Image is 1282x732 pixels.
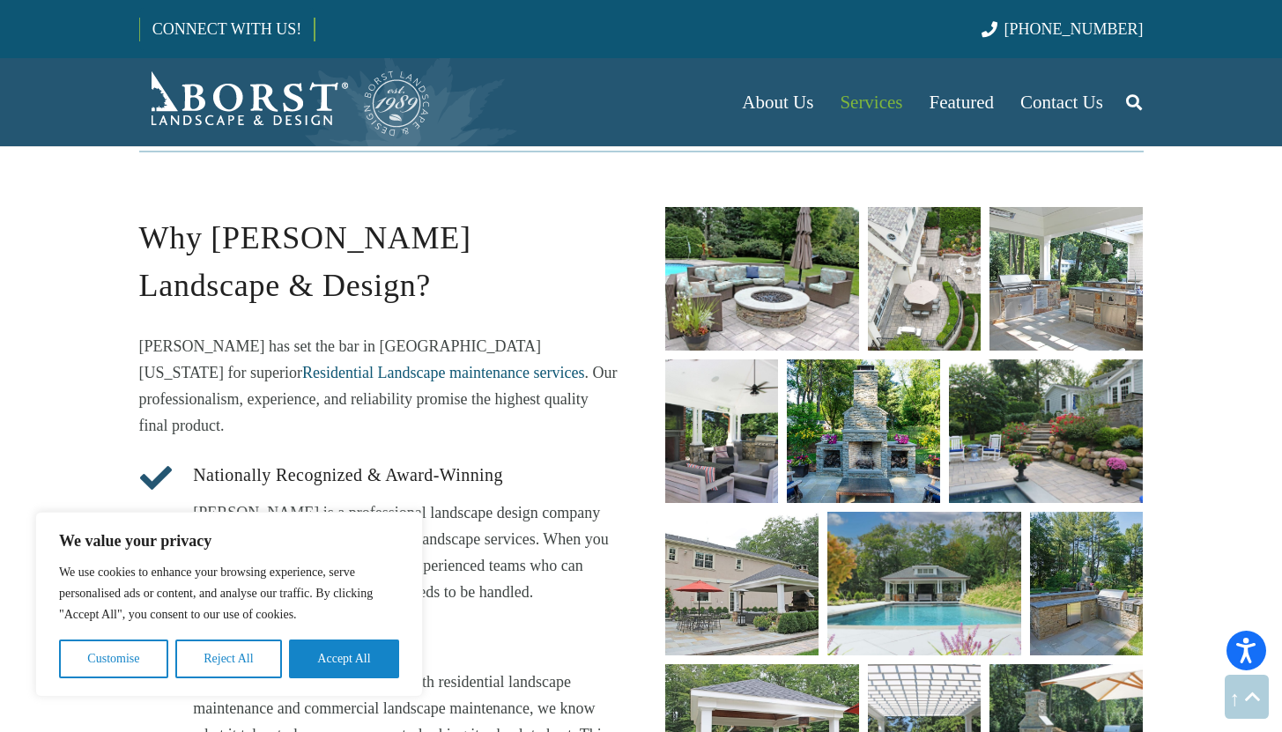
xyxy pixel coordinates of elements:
a: landscape-design-build [868,207,981,351]
a: CONNECT WITH US! [140,8,314,50]
h4: Nationally Recognized & Award-Winning [193,459,617,499]
p: We use cookies to enhance your browsing experience, serve personalised ads or content, and analys... [59,562,399,625]
a: bbq-kitchen-outside [1030,512,1143,655]
a: barbecues-and-outdoor-kitchens [989,207,1143,351]
span: Contact Us [1020,92,1103,113]
span: Services [840,92,902,113]
a: Elegant backyard landscape design in Essex Fells by Borst Landscape & Design [949,359,1143,503]
a: Search [1116,80,1152,124]
p: [PERSON_NAME] is a professional landscape design company dedicated to providing outstanding lands... [193,499,617,605]
a: patios-and-pergolas [665,512,819,655]
a: Contact Us [1007,58,1116,146]
a: [PHONE_NUMBER] [982,20,1143,38]
a: unique fire pit designs [665,207,859,351]
button: Customise [59,640,168,678]
a: Featured [916,58,1007,146]
a: Services [826,58,915,146]
span: About Us [742,92,813,113]
p: We value your privacy [59,530,399,551]
span: [PHONE_NUMBER] [1004,20,1144,38]
h2: Why [PERSON_NAME] Landscape & Design? [139,214,618,309]
span: Featured [930,92,994,113]
button: Accept All [289,640,399,678]
a: ResidentialLandscape maintenance services [302,364,584,381]
button: Reject All [175,640,282,678]
a: Back to top [1225,675,1269,719]
a: Complete garden and patio transformation in Madison, NJ by Borst Landscape & Design [665,359,778,503]
div: We value your privacy [35,512,423,697]
a: Borst-Logo [139,67,432,137]
p: [PERSON_NAME] has set the bar in [GEOGRAPHIC_DATA][US_STATE] for superior . Our professionalism, ... [139,333,618,439]
a: About Us [729,58,826,146]
a: custom-outdoor-fireplaces [787,359,940,503]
